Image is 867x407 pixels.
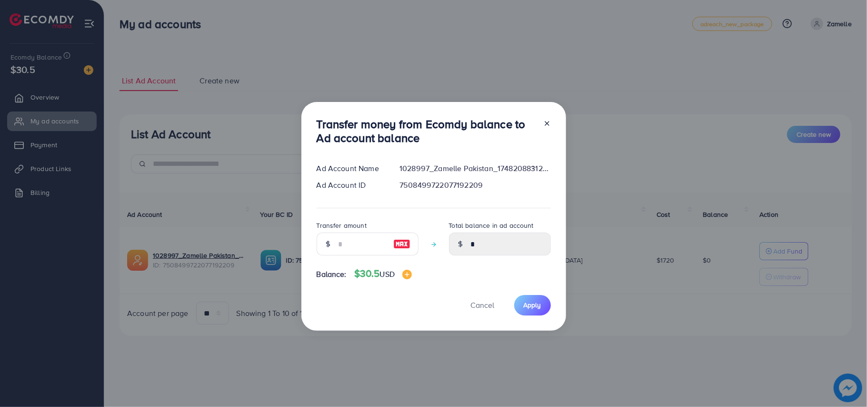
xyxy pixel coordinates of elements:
span: Apply [524,300,541,310]
span: USD [380,269,395,279]
div: 7508499722077192209 [392,180,558,191]
span: Balance: [317,269,347,280]
button: Cancel [459,295,507,315]
div: Ad Account ID [309,180,392,191]
h4: $30.5 [354,268,412,280]
div: 1028997_Zamelle Pakistan_1748208831279 [392,163,558,174]
button: Apply [514,295,551,315]
img: image [402,270,412,279]
span: Cancel [471,300,495,310]
h3: Transfer money from Ecomdy balance to Ad account balance [317,117,536,145]
label: Total balance in ad account [449,221,534,230]
div: Ad Account Name [309,163,392,174]
label: Transfer amount [317,221,367,230]
img: image [393,238,410,250]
